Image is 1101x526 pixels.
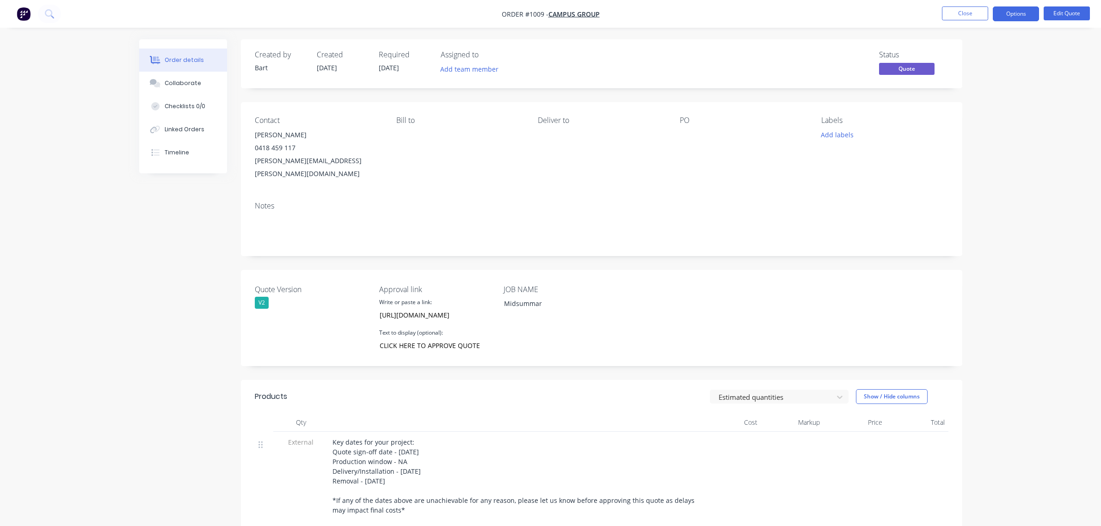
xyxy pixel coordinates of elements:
[1044,6,1090,20] button: Edit Quote
[165,79,201,87] div: Collaborate
[379,284,495,295] label: Approval link
[255,128,381,180] div: [PERSON_NAME]0418 459 117[PERSON_NAME][EMAIL_ADDRESS][PERSON_NAME][DOMAIN_NAME]
[165,148,189,157] div: Timeline
[441,63,504,75] button: Add team member
[379,329,443,337] label: Text to display (optional):
[538,116,664,125] div: Deliver to
[816,128,859,141] button: Add labels
[824,413,886,432] div: Price
[255,128,381,141] div: [PERSON_NAME]
[761,413,824,432] div: Markup
[255,202,948,210] div: Notes
[17,7,31,21] img: Factory
[699,413,761,432] div: Cost
[139,118,227,141] button: Linked Orders
[139,95,227,118] button: Checklists 0/0
[317,63,337,72] span: [DATE]
[255,297,269,309] div: V2
[255,284,370,295] label: Quote Version
[255,50,306,59] div: Created by
[548,10,600,18] a: Campus Group
[379,298,432,306] label: Write or paste a link:
[273,413,329,432] div: Qty
[255,141,381,154] div: 0418 459 117
[139,49,227,72] button: Order details
[680,116,806,125] div: PO
[165,102,205,110] div: Checklists 0/0
[856,389,928,404] button: Show / Hide columns
[497,297,612,310] div: Midsummar
[821,116,948,125] div: Labels
[879,63,935,74] span: Quote
[993,6,1039,21] button: Options
[139,141,227,164] button: Timeline
[165,125,204,134] div: Linked Orders
[255,154,381,180] div: [PERSON_NAME][EMAIL_ADDRESS][PERSON_NAME][DOMAIN_NAME]
[502,10,548,18] span: Order #1009 -
[879,50,948,59] div: Status
[317,50,368,59] div: Created
[504,284,619,295] label: JOB NAME
[886,413,948,432] div: Total
[139,72,227,95] button: Collaborate
[435,63,503,75] button: Add team member
[396,116,523,125] div: Bill to
[255,116,381,125] div: Contact
[255,391,287,402] div: Products
[375,308,485,322] input: https://www.example.com
[375,338,485,352] input: Text
[379,63,399,72] span: [DATE]
[255,63,306,73] div: Bart
[277,437,325,447] span: External
[165,56,204,64] div: Order details
[441,50,533,59] div: Assigned to
[942,6,988,20] button: Close
[379,50,430,59] div: Required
